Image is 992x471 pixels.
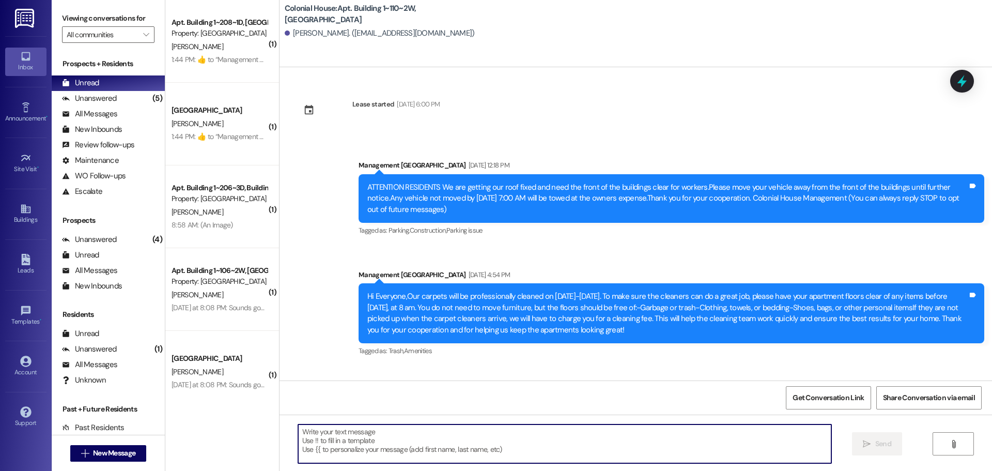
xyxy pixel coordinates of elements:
[404,346,432,355] span: Amenities
[394,99,440,110] div: [DATE] 6:00 PM
[359,160,984,174] div: Management [GEOGRAPHIC_DATA]
[62,265,117,276] div: All Messages
[52,215,165,226] div: Prospects
[172,42,223,51] span: [PERSON_NAME]
[62,78,99,88] div: Unread
[172,367,223,376] span: [PERSON_NAME]
[172,183,267,193] div: Apt. Building 1~206~3D, Building [GEOGRAPHIC_DATA]
[172,290,223,299] span: [PERSON_NAME]
[172,380,325,389] div: [DATE] at 8:08 PM: Sounds good! I'll get that posted
[5,353,47,381] a: Account
[883,392,975,403] span: Share Conversation via email
[52,404,165,415] div: Past + Future Residents
[62,140,134,150] div: Review follow-ups
[863,440,871,448] i: 
[389,226,410,235] span: Parking ,
[367,291,968,336] div: Hi Everyone,Our carpets will be professionally cleaned on [DATE]-[DATE]. To make sure the cleaner...
[46,113,48,120] span: •
[876,386,982,409] button: Share Conversation via email
[143,31,149,39] i: 
[150,90,165,107] div: (5)
[359,343,984,358] div: Tagged as:
[172,28,267,39] div: Property: [GEOGRAPHIC_DATA]
[152,341,165,357] div: (1)
[70,445,147,462] button: New Message
[62,155,119,166] div: Maintenance
[172,105,267,116] div: [GEOGRAPHIC_DATA]
[172,265,267,276] div: Apt. Building 1~106~2W, [GEOGRAPHIC_DATA]
[62,93,117,104] div: Unanswered
[62,171,126,181] div: WO Follow-ups
[950,440,957,448] i: 
[172,55,597,64] div: 1:44 PM: ​👍​ to “ Management Colonial House ([GEOGRAPHIC_DATA]): Hey [PERSON_NAME]! We just updat...
[359,223,984,238] div: Tagged as:
[793,392,864,403] span: Get Conversation Link
[172,119,223,128] span: [PERSON_NAME]
[5,251,47,279] a: Leads
[410,226,447,235] span: Construction ,
[367,182,968,215] div: ATTENTION RESIDENTS We are getting our roof fixed and need the front of the buildings clear for w...
[40,316,41,324] span: •
[446,226,483,235] span: Parking issue
[62,328,99,339] div: Unread
[150,232,165,248] div: (4)
[52,309,165,320] div: Residents
[172,276,267,287] div: Property: [GEOGRAPHIC_DATA]
[172,132,597,141] div: 1:44 PM: ​👍​ to “ Management Colonial House ([GEOGRAPHIC_DATA]): Hey [PERSON_NAME]! We just updat...
[389,346,404,355] span: Trash ,
[81,449,89,458] i: 
[62,422,125,433] div: Past Residents
[5,302,47,330] a: Templates •
[172,207,223,217] span: [PERSON_NAME]
[62,10,154,26] label: Viewing conversations for
[62,250,99,261] div: Unread
[62,375,106,386] div: Unknown
[52,58,165,69] div: Prospects + Residents
[852,432,902,455] button: Send
[466,160,509,171] div: [DATE] 12:18 PM
[172,220,233,230] div: 8:58 AM: (An Image)
[93,448,135,459] span: New Message
[5,149,47,177] a: Site Visit •
[62,109,117,119] div: All Messages
[172,353,267,364] div: [GEOGRAPHIC_DATA]
[172,193,267,204] div: Property: [GEOGRAPHIC_DATA]
[285,28,475,39] div: [PERSON_NAME]. ([EMAIL_ADDRESS][DOMAIN_NAME])
[5,403,47,431] a: Support
[62,281,122,292] div: New Inbounds
[172,303,325,312] div: [DATE] at 8:08 PM: Sounds good! I'll get that posted
[15,9,36,28] img: ResiDesk Logo
[285,3,491,25] b: Colonial House: Apt. Building 1~110~2W, [GEOGRAPHIC_DATA]
[62,234,117,245] div: Unanswered
[786,386,871,409] button: Get Conversation Link
[37,164,39,171] span: •
[62,344,117,355] div: Unanswered
[5,200,47,228] a: Buildings
[359,269,984,284] div: Management [GEOGRAPHIC_DATA]
[5,48,47,75] a: Inbox
[62,359,117,370] div: All Messages
[62,186,102,197] div: Escalate
[67,26,138,43] input: All communities
[352,99,395,110] div: Lease started
[62,124,122,135] div: New Inbounds
[466,269,510,280] div: [DATE] 4:54 PM
[875,438,891,449] span: Send
[172,17,267,28] div: Apt. Building 1~208~1D, [GEOGRAPHIC_DATA]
